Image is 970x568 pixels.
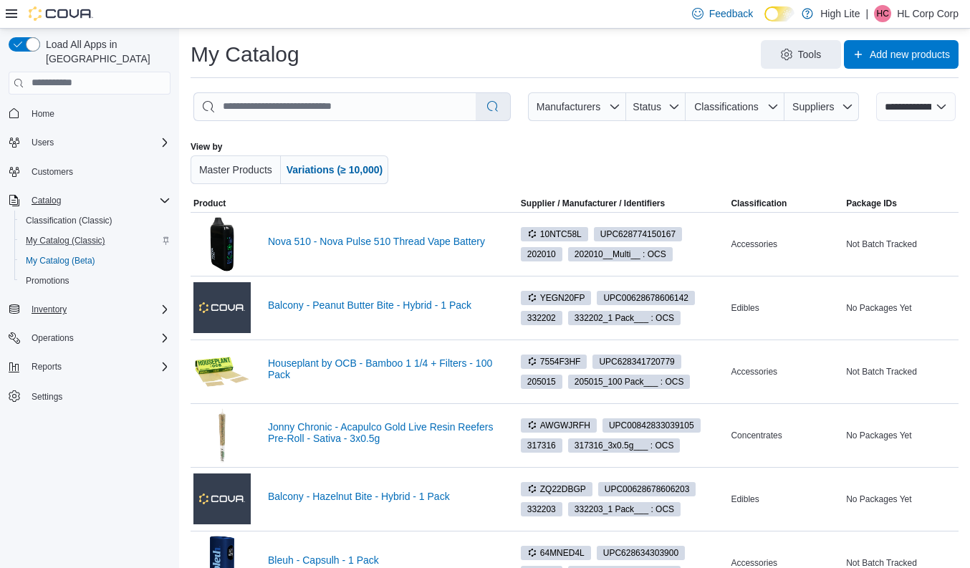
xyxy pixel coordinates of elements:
[874,5,891,22] div: HL Corp Corp
[26,358,67,375] button: Reports
[191,141,222,153] label: View by
[527,292,585,304] span: YEGN20FP
[20,252,171,269] span: My Catalog (Beta)
[20,272,75,289] a: Promotions
[268,421,495,444] a: Jonny Chronic - Acapulco Gold Live Resin Reefers Pre-Roll - Sativa - 3x0.5g
[26,235,105,246] span: My Catalog (Classic)
[3,328,176,348] button: Operations
[20,212,171,229] span: Classification (Classic)
[575,439,674,452] span: 317316_3x0.5g___ : OCS
[568,247,673,261] span: 202010__Multi__ : OCS
[594,227,682,241] span: UPC628774150167
[843,236,959,253] div: Not Batch Tracked
[20,232,171,249] span: My Catalog (Classic)
[26,275,69,287] span: Promotions
[764,6,794,21] input: Dark Mode
[268,236,495,247] a: Nova 510 - Nova Pulse 510 Thread Vape Battery
[686,92,785,121] button: Classifications
[3,299,176,319] button: Inventory
[3,133,176,153] button: Users
[844,40,959,69] button: Add new products
[26,215,112,226] span: Classification (Classic)
[521,546,591,560] span: 64MNED4L
[26,163,79,180] a: Customers
[521,311,562,325] span: 332202
[784,92,859,121] button: Suppliers
[728,236,843,253] div: Accessories
[761,40,841,69] button: Tools
[568,438,681,453] span: 317316_3x0.5g___ : OCS
[521,198,665,209] div: Supplier / Manufacturer / Identifiers
[846,198,897,209] span: Package IDs
[843,427,959,444] div: No Packages Yet
[897,5,959,22] p: HL Corp Corp
[3,357,176,377] button: Reports
[281,155,389,184] button: Variations (≥ 10,000)
[527,312,556,324] span: 332202
[20,272,171,289] span: Promotions
[14,231,176,251] button: My Catalog (Classic)
[568,375,691,389] span: 205015_100 Pack___ : OCS
[792,101,834,112] span: Suppliers
[527,228,582,241] span: 10NTC58L
[40,37,171,66] span: Load All Apps in [GEOGRAPHIC_DATA]
[798,47,822,62] span: Tools
[32,195,61,206] span: Catalog
[521,482,592,496] span: ZQ22DBGP
[3,161,176,182] button: Customers
[527,355,581,368] span: 7554F3HF
[26,329,80,347] button: Operations
[843,299,959,317] div: No Packages Yet
[193,216,251,273] img: Nova 510 - Nova Pulse 510 Thread Vape Battery
[32,166,73,178] span: Customers
[527,419,590,432] span: AWGWJRFH
[568,502,681,516] span: 332203_1 Pack___ : OCS
[3,103,176,124] button: Home
[598,482,696,496] span: UPC00628678606203
[575,248,666,261] span: 202010__Multi__ : OCS
[528,92,625,121] button: Manufacturers
[501,198,665,209] span: Supplier / Manufacturer / Identifiers
[193,343,251,400] img: Houseplant by OCB - Bamboo 1 1/4 + Filters - 100 Pack
[602,418,701,433] span: UPC00842833039105
[575,312,674,324] span: 332202_1 Pack___ : OCS
[26,358,171,375] span: Reports
[633,101,661,112] span: Status
[26,105,60,122] a: Home
[268,491,495,502] a: Balcony - Hazelnut Bite - Hybrid - 1 Pack
[575,375,684,388] span: 205015_100 Pack___ : OCS
[268,299,495,311] a: Balcony - Peanut Butter Bite - Hybrid - 1 Pack
[521,247,562,261] span: 202010
[32,304,67,315] span: Inventory
[14,271,176,291] button: Promotions
[26,163,171,180] span: Customers
[191,155,281,184] button: Master Products
[603,547,678,559] span: UPC 628634303900
[843,363,959,380] div: Not Batch Tracked
[26,134,171,151] span: Users
[600,228,676,241] span: UPC 628774150167
[26,301,72,318] button: Inventory
[193,473,251,524] img: Balcony - Hazelnut Bite - Hybrid - 1 Pack
[728,491,843,508] div: Edibles
[521,418,597,433] span: AWGWJRFH
[568,311,681,325] span: 332202_1 Pack___ : OCS
[527,483,586,496] span: ZQ22DBGP
[199,164,272,175] span: Master Products
[728,299,843,317] div: Edibles
[29,6,93,21] img: Cova
[866,5,869,22] p: |
[527,503,556,516] span: 332203
[527,375,556,388] span: 205015
[26,192,171,209] span: Catalog
[193,407,251,464] img: Jonny Chronic - Acapulco Gold Live Resin Reefers Pre-Roll - Sativa - 3x0.5g
[32,332,74,344] span: Operations
[575,503,674,516] span: 332203_1 Pack___ : OCS
[599,355,674,368] span: UPC 628341720779
[527,439,556,452] span: 317316
[626,92,686,121] button: Status
[820,5,860,22] p: High Lite
[521,291,592,305] span: YEGN20FP
[20,212,118,229] a: Classification (Classic)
